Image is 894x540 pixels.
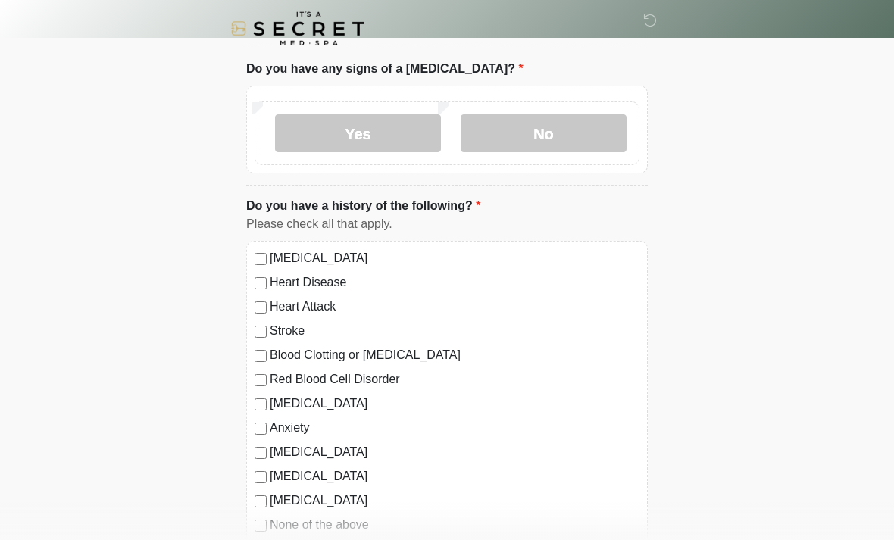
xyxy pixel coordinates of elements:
[270,395,639,413] label: [MEDICAL_DATA]
[461,114,627,152] label: No
[255,520,267,532] input: None of the above
[270,273,639,292] label: Heart Disease
[255,350,267,362] input: Blood Clotting or [MEDICAL_DATA]
[255,326,267,338] input: Stroke
[270,419,639,437] label: Anxiety
[270,370,639,389] label: Red Blood Cell Disorder
[255,277,267,289] input: Heart Disease
[255,301,267,314] input: Heart Attack
[255,471,267,483] input: [MEDICAL_DATA]
[255,398,267,410] input: [MEDICAL_DATA]
[246,60,524,78] label: Do you have any signs of a [MEDICAL_DATA]?
[270,467,639,485] label: [MEDICAL_DATA]
[270,298,639,316] label: Heart Attack
[270,249,639,267] label: [MEDICAL_DATA]
[255,495,267,507] input: [MEDICAL_DATA]
[246,215,648,233] div: Please check all that apply.
[270,346,639,364] label: Blood Clotting or [MEDICAL_DATA]
[270,516,639,534] label: None of the above
[270,443,639,461] label: [MEDICAL_DATA]
[270,492,639,510] label: [MEDICAL_DATA]
[270,322,639,340] label: Stroke
[255,374,267,386] input: Red Blood Cell Disorder
[255,447,267,459] input: [MEDICAL_DATA]
[246,197,480,215] label: Do you have a history of the following?
[255,253,267,265] input: [MEDICAL_DATA]
[275,114,441,152] label: Yes
[231,11,364,45] img: It's A Secret Med Spa Logo
[255,423,267,435] input: Anxiety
